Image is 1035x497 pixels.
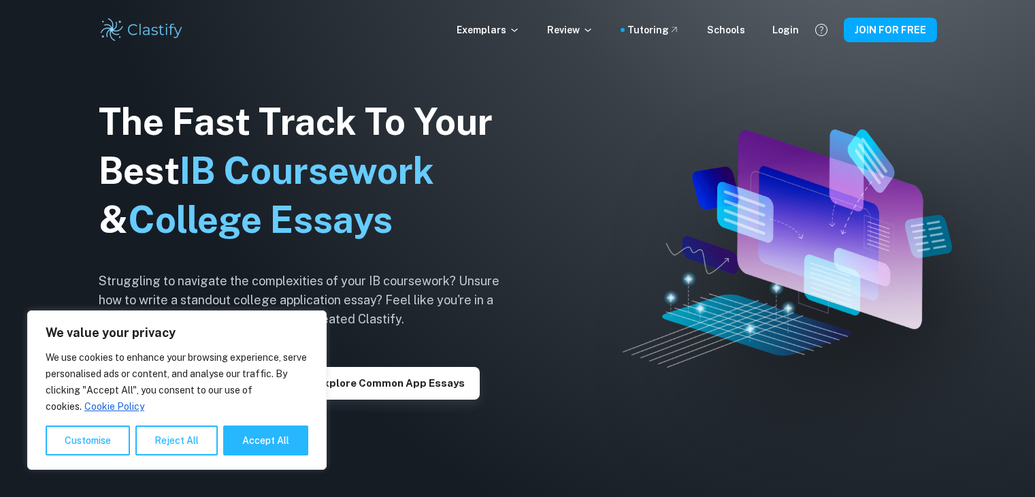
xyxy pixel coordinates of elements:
[180,149,434,192] span: IB Coursework
[223,426,308,455] button: Accept All
[457,22,520,37] p: Exemplars
[623,129,953,368] img: Clastify hero
[627,22,680,37] a: Tutoring
[99,272,521,329] h6: Struggling to navigate the complexities of your IB coursework? Unsure how to write a standout col...
[135,426,218,455] button: Reject All
[547,22,593,37] p: Review
[46,349,308,415] p: We use cookies to enhance your browsing experience, serve personalised ads or content, and analys...
[810,18,833,42] button: Help and Feedback
[27,310,327,470] div: We value your privacy
[99,97,521,244] h1: The Fast Track To Your Best &
[84,400,145,413] a: Cookie Policy
[302,376,480,389] a: Explore Common App essays
[99,16,185,44] img: Clastify logo
[707,22,745,37] a: Schools
[128,198,393,241] span: College Essays
[46,325,308,341] p: We value your privacy
[844,18,937,42] button: JOIN FOR FREE
[46,426,130,455] button: Customise
[772,22,799,37] a: Login
[302,367,480,400] button: Explore Common App essays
